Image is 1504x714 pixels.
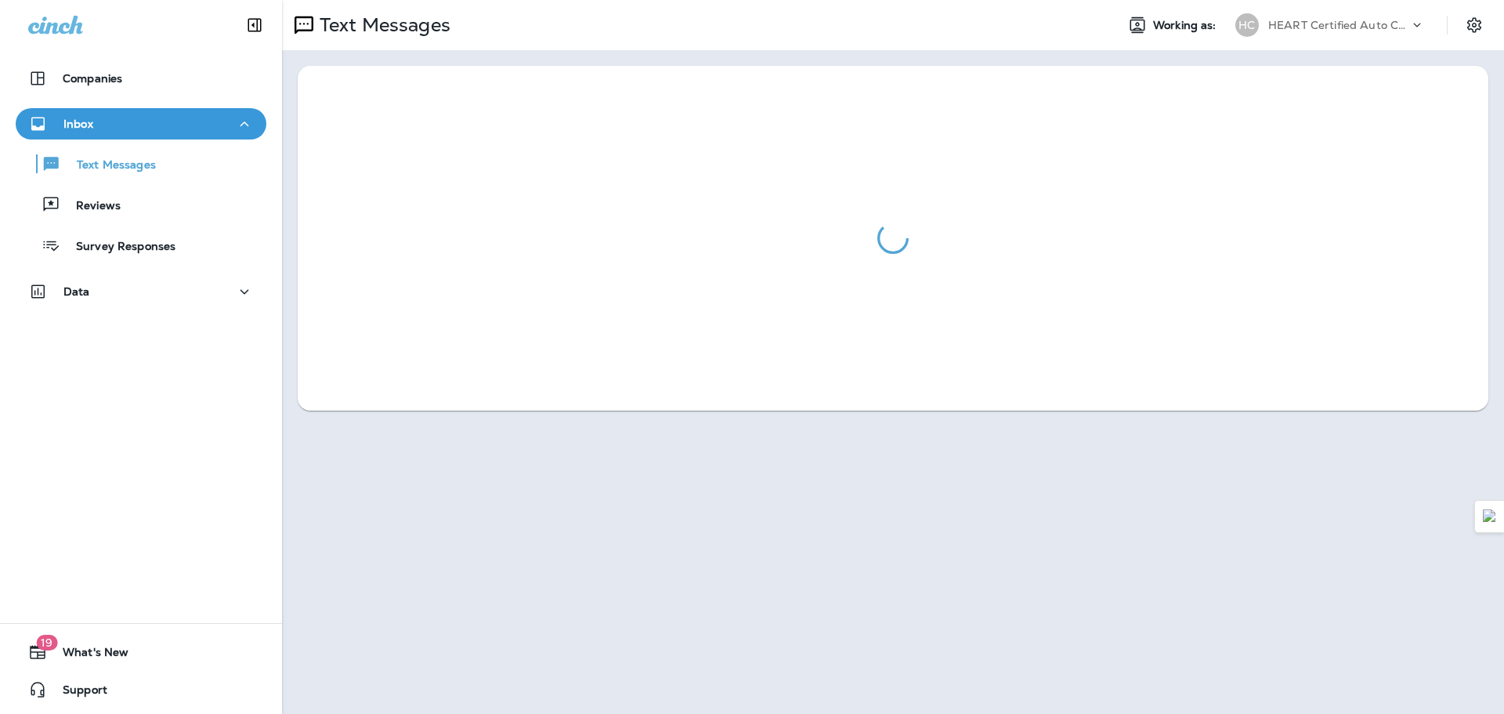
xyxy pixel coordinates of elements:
[313,13,450,37] p: Text Messages
[1153,19,1220,32] span: Working as:
[63,118,93,130] p: Inbox
[1235,13,1259,37] div: HC
[16,147,266,180] button: Text Messages
[60,199,121,214] p: Reviews
[63,72,122,85] p: Companies
[16,674,266,705] button: Support
[233,9,277,41] button: Collapse Sidebar
[1483,509,1497,524] img: Detect Auto
[16,63,266,94] button: Companies
[1460,11,1488,39] button: Settings
[16,276,266,307] button: Data
[47,646,128,665] span: What's New
[16,636,266,668] button: 19What's New
[47,683,107,702] span: Support
[63,285,90,298] p: Data
[36,635,57,651] span: 19
[60,240,175,255] p: Survey Responses
[61,158,156,173] p: Text Messages
[16,108,266,140] button: Inbox
[16,188,266,221] button: Reviews
[1268,19,1409,31] p: HEART Certified Auto Care
[16,229,266,262] button: Survey Responses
